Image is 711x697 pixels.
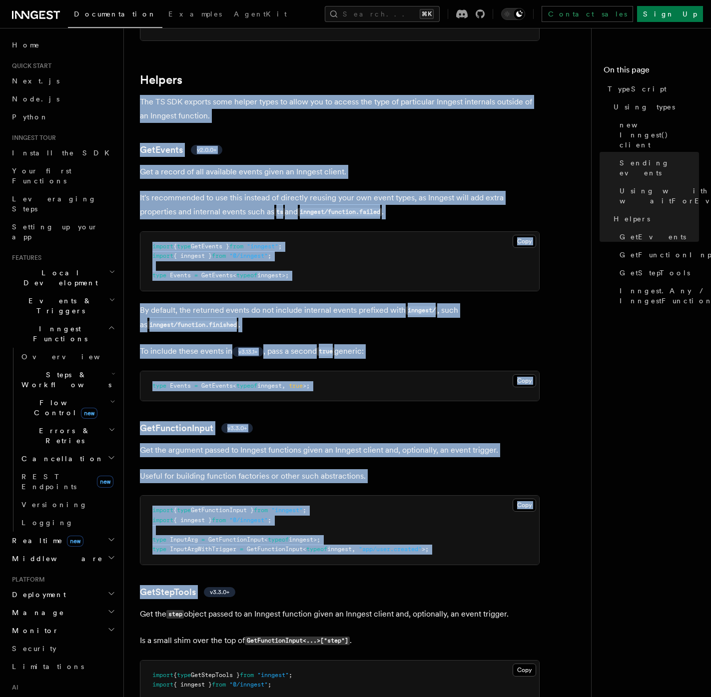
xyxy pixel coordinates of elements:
[298,208,382,216] code: inngest/function.failed
[247,546,303,553] span: GetFunctionInput
[501,8,525,20] button: Toggle dark mode
[8,320,117,348] button: Inngest Functions
[173,672,177,679] span: {
[306,546,327,553] span: typeof
[194,272,198,279] span: =
[8,144,117,162] a: Install the SDK
[173,243,177,250] span: {
[620,232,686,242] span: GetEvents
[8,108,117,126] a: Python
[201,382,233,389] span: GetEvents
[513,374,536,387] button: Copy
[254,507,268,514] span: from
[236,382,257,389] span: typeof
[173,681,212,688] span: { inngest }
[8,134,56,142] span: Inngest tour
[140,443,540,457] p: Get the argument passed to Inngest functions given an Inngest client and, optionally, an event tr...
[282,382,285,389] span: ,
[74,10,156,18] span: Documentation
[152,507,173,514] span: import
[17,468,117,496] a: REST Endpointsnew
[17,348,117,366] a: Overview
[12,663,84,671] span: Limitations
[8,190,117,218] a: Leveraging Steps
[140,303,540,332] p: By default, the returned events do not include internal events prefixed with , such as .
[17,454,104,464] span: Cancellation
[289,382,303,389] span: true
[8,640,117,658] a: Security
[229,517,268,524] span: "@/inngest"
[422,546,429,553] span: >;
[191,507,254,514] span: GetFunctionInput }
[325,6,440,22] button: Search...⌘K
[194,382,198,389] span: =
[245,637,350,645] code: GetFunctionInput<...>["step"]
[17,422,117,450] button: Errors & Retries
[620,158,699,178] span: Sending events
[17,450,117,468] button: Cancellation
[240,672,254,679] span: from
[8,684,18,692] span: AI
[67,536,83,547] span: new
[8,554,103,564] span: Middleware
[208,536,264,543] span: GetFunctionInput
[268,536,289,543] span: typeof
[81,408,97,419] span: new
[8,62,51,70] span: Quick start
[212,681,226,688] span: from
[274,208,285,216] code: ts
[152,243,173,250] span: import
[8,576,45,584] span: Platform
[12,77,59,85] span: Next.js
[140,469,540,483] p: Useful for building function factories or other such abstractions.
[21,473,76,491] span: REST Endpoints
[637,6,703,22] a: Sign Up
[327,546,352,553] span: inngest
[140,421,253,435] a: GetFunctionInputv3.3.0+
[352,546,355,553] span: ,
[616,228,699,246] a: GetEvents
[152,517,173,524] span: import
[12,645,56,653] span: Security
[152,681,173,688] span: import
[12,167,71,185] span: Your first Functions
[168,10,222,18] span: Examples
[236,272,257,279] span: typeof
[8,296,109,316] span: Events & Triggers
[170,546,236,553] span: InputArgWithTrigger
[616,116,699,154] a: new Inngest() client
[229,243,243,250] span: from
[201,272,233,279] span: GetEvents
[8,536,83,546] span: Realtime
[170,382,191,389] span: Events
[17,496,117,514] a: Versioning
[268,681,271,688] span: ;
[152,672,173,679] span: import
[12,223,98,241] span: Setting up your app
[21,353,124,361] span: Overview
[170,272,191,279] span: Events
[173,517,212,524] span: { inngest }
[166,610,184,619] code: step
[240,546,243,553] span: =
[289,672,292,679] span: ;
[233,272,236,279] span: <
[278,243,282,250] span: ;
[614,102,675,112] span: Using types
[8,348,117,532] div: Inngest Functions
[191,672,240,679] span: GetStepTools }
[513,664,536,677] button: Copy
[264,536,268,543] span: <
[97,476,113,488] span: new
[616,282,699,310] a: Inngest.Any / InngestFunction.Any
[8,532,117,550] button: Realtimenew
[147,321,238,329] code: inngest/function.finished
[140,344,540,359] p: To include these events in , pass a second generic:
[8,622,117,640] button: Monitor
[12,113,48,121] span: Python
[17,514,117,532] a: Logging
[233,382,236,389] span: <
[614,214,650,224] span: Helpers
[303,382,310,389] span: >;
[177,672,191,679] span: type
